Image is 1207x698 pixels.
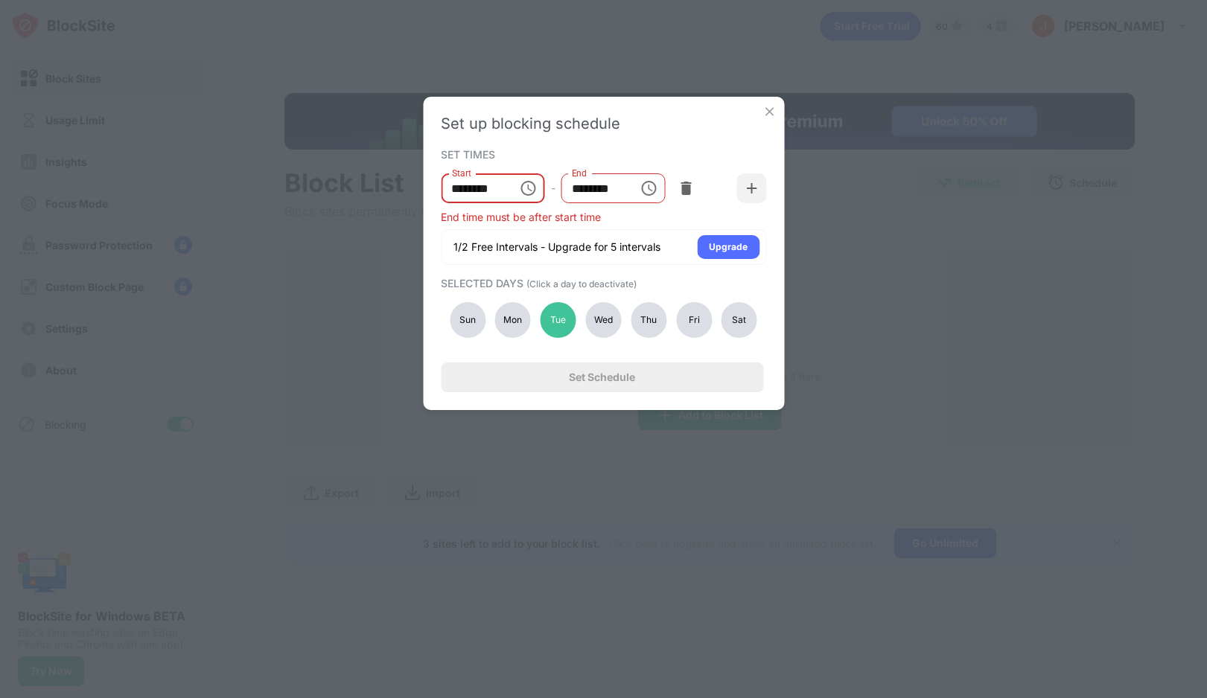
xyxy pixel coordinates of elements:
div: Upgrade [709,240,748,254]
img: x-button.svg [762,104,777,119]
label: Start [451,167,471,179]
button: Choose time, selected time is 1:00 PM [634,173,664,203]
div: Sun [450,302,485,338]
div: SELECTED DAYS [441,277,762,289]
div: Wed [585,302,621,338]
span: (Click a day to deactivate) [526,278,637,289]
div: Set up blocking schedule [441,115,766,132]
div: Tue [541,302,576,338]
div: Sat [722,302,757,338]
div: Thu [631,302,666,338]
div: Mon [495,302,531,338]
div: End time must be after start time [441,211,766,223]
div: SET TIMES [441,148,762,160]
label: End [572,167,587,179]
div: - [551,180,555,196]
div: 1/2 Free Intervals - Upgrade for 5 intervals [453,240,660,254]
div: Fri [676,302,712,338]
button: Choose time, selected time is 10:00 PM [514,173,544,203]
div: Set Schedule [569,371,635,383]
